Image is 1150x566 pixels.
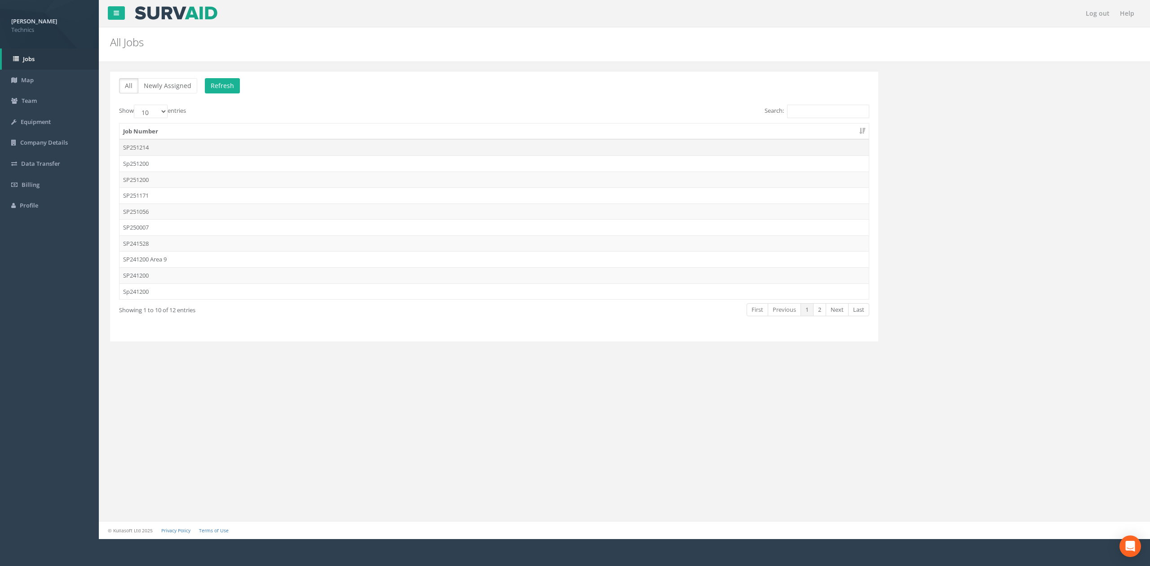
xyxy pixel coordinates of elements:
div: Showing 1 to 10 of 12 entries [119,302,424,314]
a: Last [848,303,869,316]
span: Jobs [23,55,35,63]
td: Sp241200 [119,283,869,300]
span: Company Details [20,138,68,146]
td: SP251056 [119,203,869,220]
span: Billing [22,181,40,189]
button: Newly Assigned [138,78,197,93]
button: Refresh [205,78,240,93]
a: Next [826,303,849,316]
a: Jobs [2,49,99,70]
label: Show entries [119,105,186,118]
th: Job Number: activate to sort column ascending [119,124,869,140]
td: Sp251200 [119,155,869,172]
span: Technics [11,26,88,34]
small: © Kullasoft Ltd 2025 [108,527,153,534]
td: SP241528 [119,235,869,252]
strong: [PERSON_NAME] [11,17,57,25]
a: [PERSON_NAME] Technics [11,15,88,34]
a: Terms of Use [199,527,229,534]
div: Open Intercom Messenger [1119,535,1141,557]
td: SP251214 [119,139,869,155]
select: Showentries [134,105,168,118]
span: Equipment [21,118,51,126]
input: Search: [787,105,869,118]
span: Map [21,76,34,84]
td: SP250007 [119,219,869,235]
a: Privacy Policy [161,527,190,534]
a: 1 [801,303,814,316]
a: First [747,303,768,316]
span: Team [22,97,37,105]
td: SP241200 [119,267,869,283]
a: Previous [768,303,801,316]
span: Data Transfer [21,159,60,168]
td: SP251171 [119,187,869,203]
label: Search: [765,105,869,118]
span: Profile [20,201,38,209]
td: SP241200 Area 9 [119,251,869,267]
td: SP251200 [119,172,869,188]
h2: All Jobs [110,36,965,48]
a: 2 [813,303,826,316]
button: All [119,78,138,93]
